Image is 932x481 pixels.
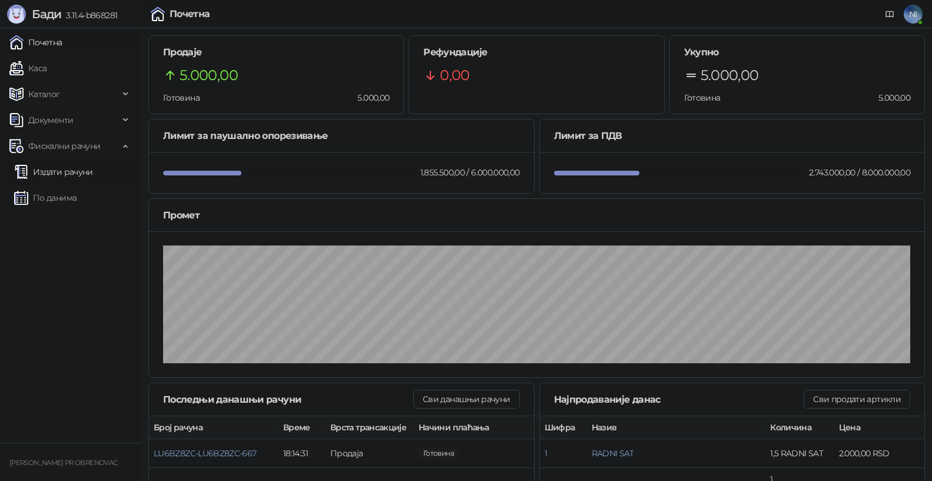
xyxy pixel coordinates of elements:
[278,439,326,468] td: 18:14:31
[545,448,547,459] button: 1
[163,128,520,143] div: Лимит за паушално опорезивање
[532,416,620,439] th: Износ
[413,390,519,409] button: Сви данашњи рачуни
[7,5,26,24] img: Logo
[9,31,62,54] a: Почетна
[532,439,620,468] td: 5.000,00 RSD
[870,91,910,104] span: 5.000,00
[414,416,532,439] th: Начини плаћања
[834,439,923,468] td: 2.000,00 RSD
[28,134,100,158] span: Фискални рачуни
[807,166,913,179] div: 2.743.000,00 / 8.000.000,00
[880,5,899,24] a: Документација
[592,448,634,459] button: RADNI SAT
[180,64,238,87] span: 5.000,00
[804,390,910,409] button: Сви продати артикли
[834,416,923,439] th: Цена
[9,57,47,80] a: Каса
[440,64,469,87] span: 0,00
[61,10,117,21] span: 3.11.4-b868281
[423,45,649,59] h5: Рефундације
[349,91,389,104] span: 5.000,00
[904,5,923,24] span: NI
[154,448,257,459] button: LU6BZ8ZC-LU6BZ8ZC-667
[28,82,60,106] span: Каталог
[326,439,414,468] td: Продаја
[163,45,389,59] h5: Продаје
[163,208,910,223] div: Промет
[765,416,834,439] th: Количина
[418,166,522,179] div: 1.855.500,00 / 6.000.000,00
[701,64,759,87] span: 5.000,00
[14,160,93,184] a: Издати рачуни
[28,108,73,132] span: Документи
[14,186,77,210] a: По данима
[684,45,910,59] h5: Укупно
[32,7,61,21] span: Бади
[419,447,459,460] span: 5.000,00
[540,416,587,439] th: Шифра
[554,392,804,407] div: Најпродаваније данас
[9,459,117,467] small: [PERSON_NAME] PR OBRENOVAC
[684,92,721,103] span: Готовина
[765,439,834,468] td: 1,5 RADNI SAT
[170,9,210,19] div: Почетна
[587,416,766,439] th: Назив
[149,416,278,439] th: Број рачуна
[163,392,413,407] div: Последњи данашњи рачуни
[326,416,414,439] th: Врста трансакције
[163,92,200,103] span: Готовина
[554,128,911,143] div: Лимит за ПДВ
[278,416,326,439] th: Време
